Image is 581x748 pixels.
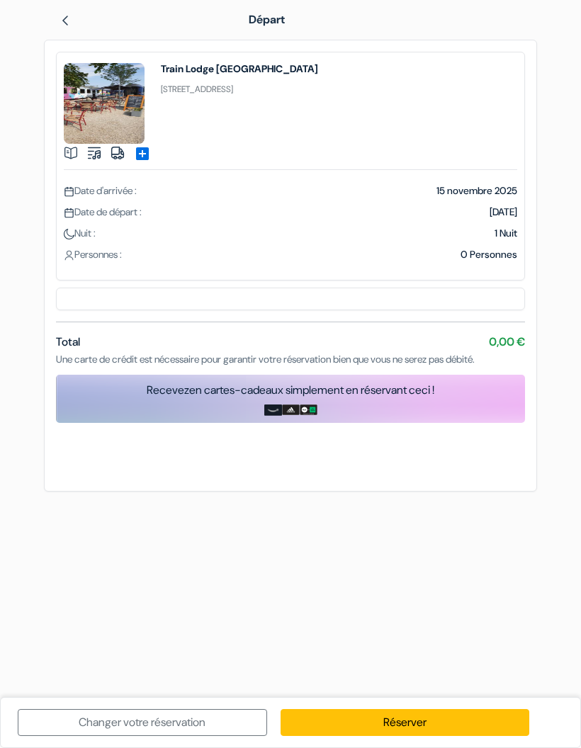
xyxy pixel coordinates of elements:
img: calendar.svg [64,208,74,218]
img: user_icon.svg [64,250,74,261]
img: uber-uber-eats-card.png [300,404,317,416]
img: amazon-card-no-text.png [264,404,282,416]
span: Date d'arrivée : [64,184,137,197]
img: truck.svg [111,146,125,160]
img: music.svg [87,146,101,160]
span: Total [56,334,80,349]
span: 1 Nuit [495,227,517,239]
span: 0 Personnes [461,248,517,261]
a: Réserver [281,709,530,736]
span: Personnes : [64,248,122,261]
span: Nuit : [64,227,96,239]
img: left_arrow.svg [60,15,71,26]
h4: Train Lodge [GEOGRAPHIC_DATA] [161,63,318,74]
span: 0,00 € [489,334,525,351]
span: [DATE] [490,205,517,218]
img: calendar.svg [64,186,74,197]
span: 15 novembre 2025 [436,184,517,197]
img: moon.svg [64,229,74,239]
small: [STREET_ADDRESS] [161,84,233,95]
span: Date de départ : [64,205,142,218]
img: book.svg [64,146,78,160]
a: add_box [134,144,151,159]
a: Changer votre réservation [18,709,267,736]
span: Départ [249,12,285,27]
span: add_box [134,145,151,162]
div: Recevez en cartes-cadeaux simplement en réservant ceci ! [56,382,525,399]
img: adidas-card.png [282,404,300,416]
span: Une carte de crédit est nécessaire pour garantir votre réservation bien que vous ne serez pas déb... [56,353,475,365]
